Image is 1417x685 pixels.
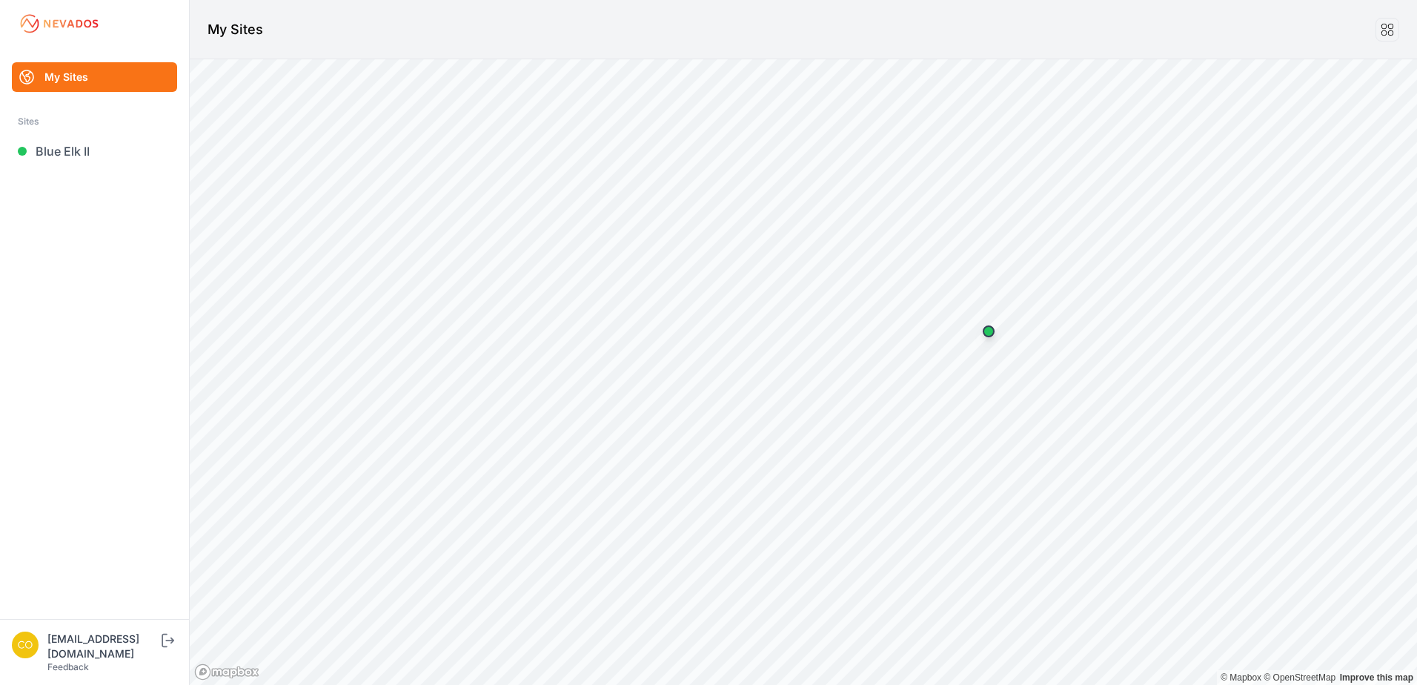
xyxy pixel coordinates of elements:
[12,62,177,92] a: My Sites
[208,19,263,40] h1: My Sites
[1221,672,1261,683] a: Mapbox
[1264,672,1335,683] a: OpenStreetMap
[1340,672,1413,683] a: Map feedback
[18,113,171,130] div: Sites
[12,136,177,166] a: Blue Elk II
[47,632,159,661] div: [EMAIL_ADDRESS][DOMAIN_NAME]
[47,661,89,672] a: Feedback
[18,12,101,36] img: Nevados
[12,632,39,658] img: controlroomoperator@invenergy.com
[974,317,1003,346] div: Map marker
[190,59,1417,685] canvas: Map
[194,664,259,681] a: Mapbox logo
